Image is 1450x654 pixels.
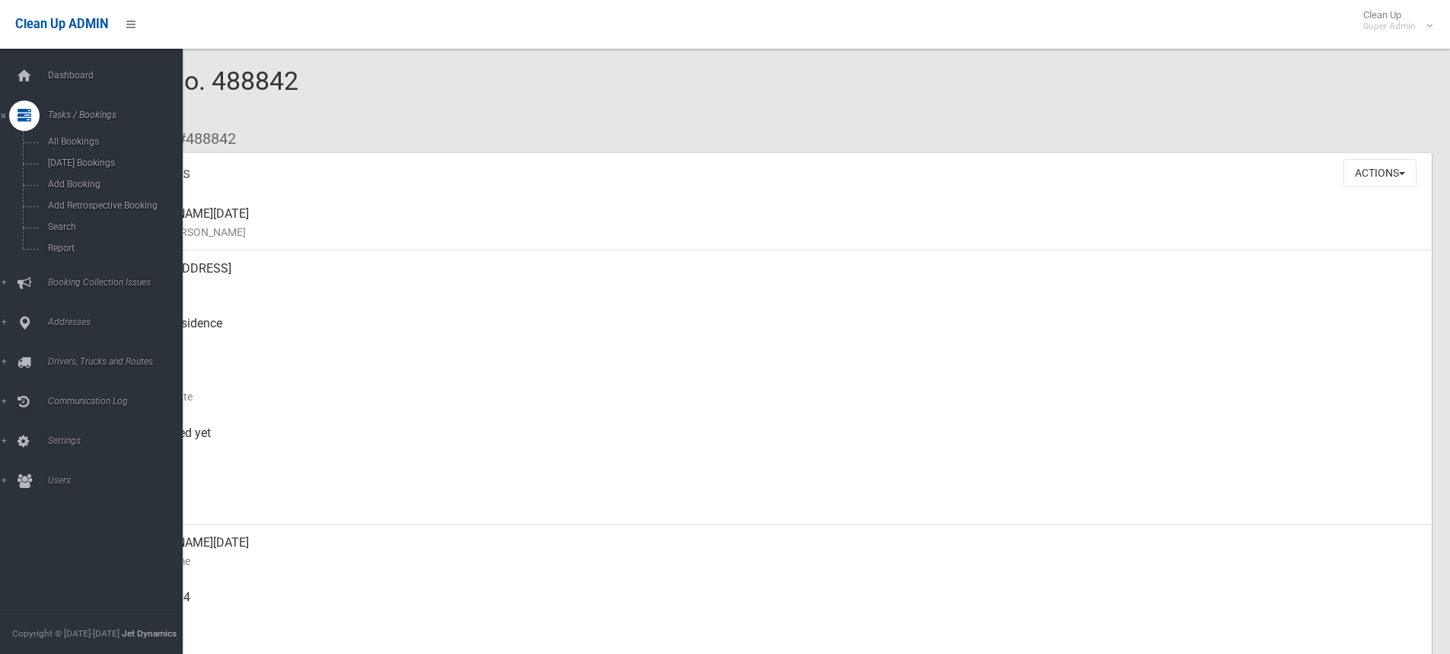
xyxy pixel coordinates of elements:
small: Super Admin [1363,21,1416,32]
small: Mobile [122,607,1420,625]
span: Dashboard [43,70,194,81]
button: Actions [1343,159,1417,187]
span: Search [43,222,181,232]
li: #488842 [166,125,236,153]
div: Front of Residence [122,305,1420,360]
small: Pickup Point [122,333,1420,351]
small: Name of [PERSON_NAME] [122,223,1420,241]
span: Addresses [43,317,194,327]
small: Address [122,278,1420,296]
span: Report [43,243,181,254]
div: [DATE] [122,360,1420,415]
span: Booking Collection Issues [43,277,194,288]
span: Copyright © [DATE]-[DATE] [12,628,120,639]
span: Add Retrospective Booking [43,200,181,211]
span: Clean Up ADMIN [15,17,108,31]
span: Add Booking [43,179,181,190]
div: [STREET_ADDRESS] [122,250,1420,305]
div: Not collected yet [122,415,1420,470]
span: [DATE] Bookings [43,158,181,168]
span: Tasks / Bookings [43,110,194,120]
small: Contact Name [122,552,1420,570]
span: Users [43,475,194,486]
span: All Bookings [43,136,181,147]
small: Collected At [122,442,1420,461]
span: Clean Up [1356,9,1431,32]
span: Communication Log [43,396,194,407]
div: [DATE] [122,470,1420,525]
span: Drivers, Trucks and Routes [43,356,194,367]
span: Settings [43,435,194,446]
div: 0410402364 [122,579,1420,634]
strong: Jet Dynamics [122,628,177,639]
div: [PERSON_NAME][DATE] [122,525,1420,579]
small: Collection Date [122,388,1420,406]
div: [PERSON_NAME][DATE] [122,196,1420,250]
small: Zone [122,497,1420,515]
span: Booking No. 488842 [67,65,298,125]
